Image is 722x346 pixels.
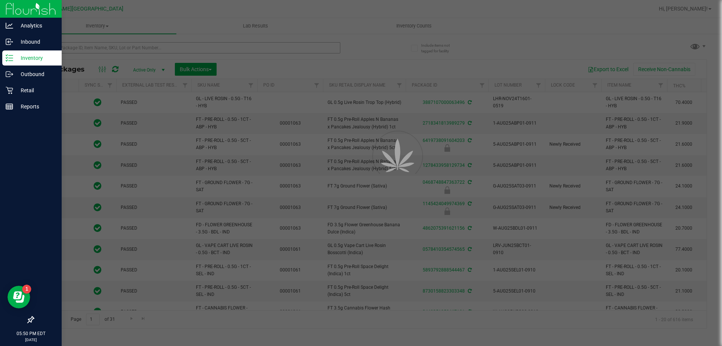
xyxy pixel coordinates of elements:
inline-svg: Retail [6,87,13,94]
inline-svg: Inventory [6,54,13,62]
p: 05:50 PM EDT [3,330,58,337]
p: Retail [13,86,58,95]
p: Analytics [13,21,58,30]
iframe: Resource center unread badge [22,285,31,294]
inline-svg: Analytics [6,22,13,29]
p: Outbound [13,70,58,79]
p: Inventory [13,53,58,62]
inline-svg: Reports [6,103,13,110]
p: [DATE] [3,337,58,343]
p: Reports [13,102,58,111]
iframe: Resource center [8,286,30,308]
p: Inbound [13,37,58,46]
inline-svg: Outbound [6,70,13,78]
inline-svg: Inbound [6,38,13,46]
